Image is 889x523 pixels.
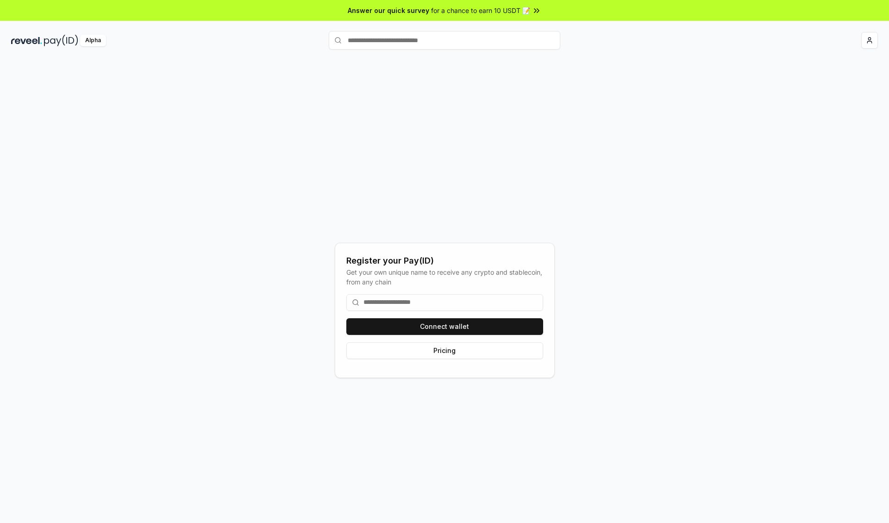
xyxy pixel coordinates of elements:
button: Connect wallet [346,318,543,335]
span: for a chance to earn 10 USDT 📝 [431,6,530,15]
button: Pricing [346,342,543,359]
img: pay_id [44,35,78,46]
span: Answer our quick survey [348,6,429,15]
div: Alpha [80,35,106,46]
div: Get your own unique name to receive any crypto and stablecoin, from any chain [346,267,543,287]
div: Register your Pay(ID) [346,254,543,267]
img: reveel_dark [11,35,42,46]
